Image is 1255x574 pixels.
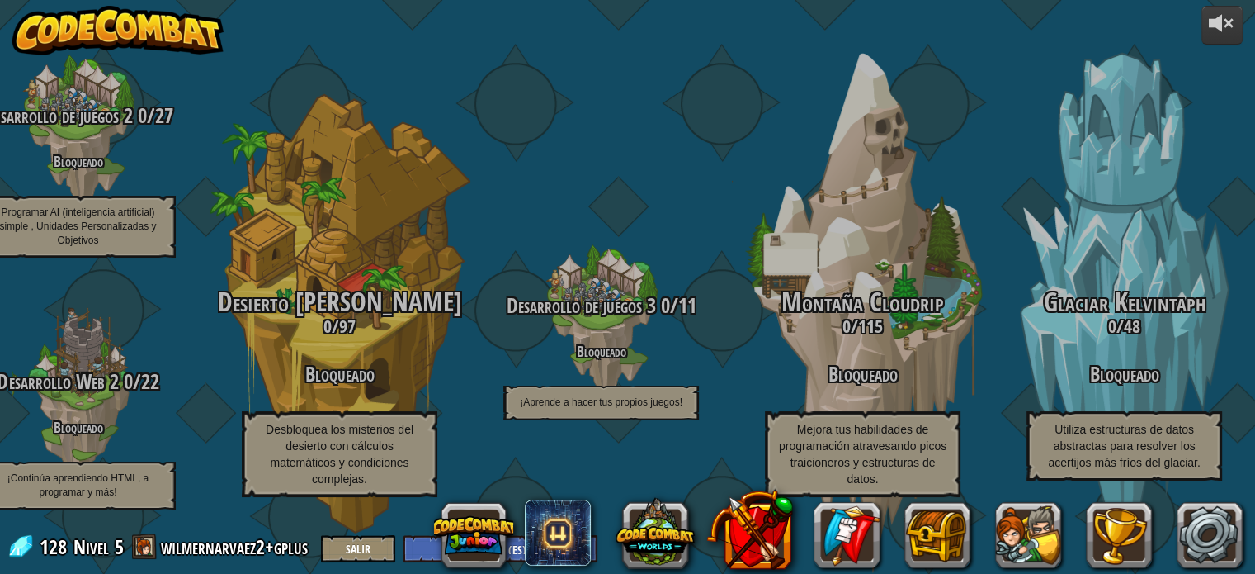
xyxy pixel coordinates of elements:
[7,472,149,498] span: ¡Continúa aprendiendo HTML, a programar y más!
[266,423,413,486] span: Desbloquea los misterios del desierto con cálculos matemáticos y condiciones complejas.
[1044,284,1205,320] span: Glaciar Kelvintaph
[12,6,224,55] img: CodeCombat - Learn how to code by playing a game
[842,314,851,339] span: 0
[678,292,696,320] span: 11
[1048,423,1200,469] span: Utiliza estructuras de datos abstractas para resolver los acertijos más fríos del glaciar.
[470,295,732,317] h3: /
[115,534,124,560] span: 5
[470,344,732,359] h4: Bloqueado
[218,284,462,320] span: Desierto [PERSON_NAME]
[141,368,159,396] span: 22
[858,314,883,339] span: 115
[321,535,395,562] button: Salir
[339,314,356,339] span: 97
[993,363,1255,386] h3: Bloqueado
[732,363,993,386] h3: Bloqueado
[209,363,470,386] h3: Bloqueado
[40,534,72,560] span: 128
[1124,314,1140,339] span: 48
[209,316,470,336] h3: /
[507,292,656,320] span: Desarrollo de juegos 3
[656,292,670,320] span: 0
[732,316,993,336] h3: /
[993,316,1255,336] h3: /
[781,284,944,320] span: Montaña Cloudrip
[1201,6,1243,45] button: Ajustar volúmen
[323,314,332,339] span: 0
[119,368,133,396] span: 0
[1108,314,1116,339] span: 0
[161,534,313,560] a: wilmernarvaez2+gplus
[155,102,173,130] span: 27
[520,396,682,408] span: ¡Aprende a hacer tus propios juegos!
[133,102,147,130] span: 0
[73,534,109,561] span: Nivel
[779,423,946,486] span: Mejora tus habilidades de programación atravesando picos traicioneros y estructuras de datos.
